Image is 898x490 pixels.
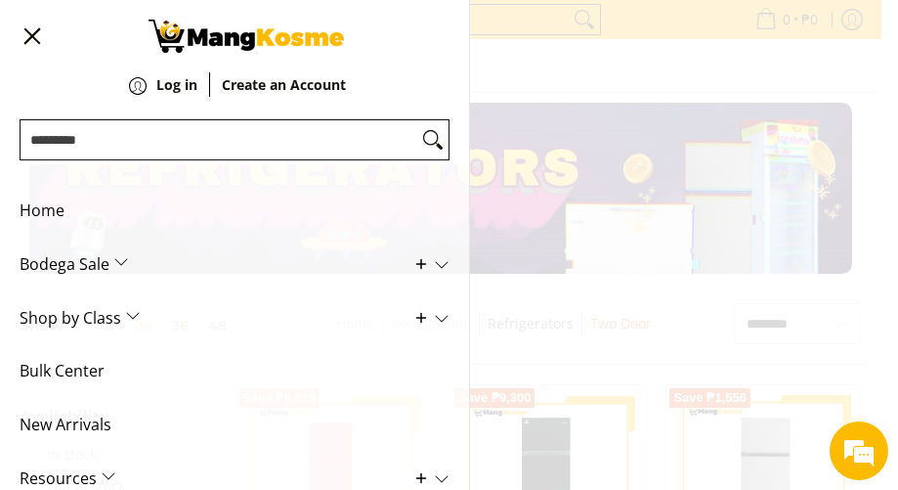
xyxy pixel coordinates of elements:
[102,110,328,135] div: Chat with us now
[20,344,449,398] a: Bulk Center
[20,291,420,345] span: Shop by Class
[20,291,449,345] a: Shop by Class
[321,10,367,57] div: Minimize live chat window
[149,20,344,53] img: Bodega Sale Refrigerator l Mang Kosme: Home Appliances Warehouse Sale Two Door
[222,75,346,94] strong: Create an Account
[417,120,449,159] button: Search
[20,344,420,398] span: Bulk Center
[20,238,420,291] span: Bodega Sale
[222,78,346,121] a: Create an Account
[20,238,449,291] a: Bodega Sale
[156,75,197,94] strong: Log in
[20,184,449,238] a: Home
[156,78,197,121] a: Log in
[20,184,420,238] span: Home
[20,398,420,452] span: New Arrivals
[20,398,449,452] a: New Arrivals
[113,130,270,328] span: We're online!
[10,302,372,371] textarea: Type your message and hit 'Enter'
